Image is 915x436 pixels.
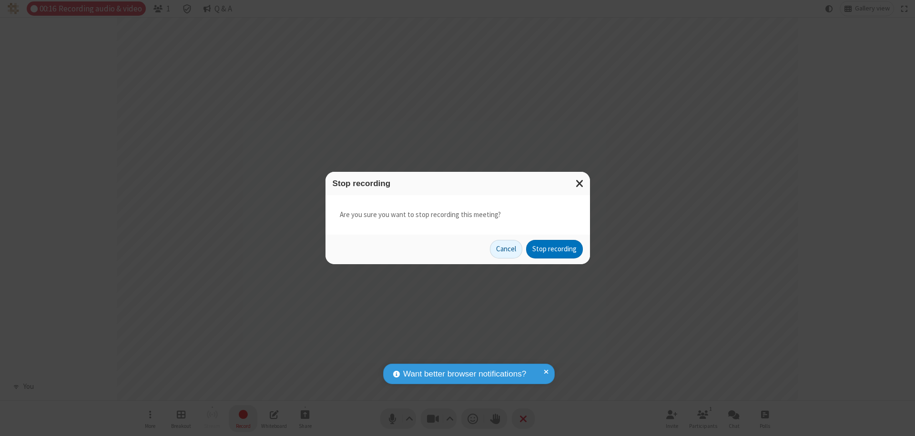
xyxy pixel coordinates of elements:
button: Cancel [490,240,522,259]
div: Are you sure you want to stop recording this meeting? [325,195,590,235]
span: Want better browser notifications? [403,368,526,380]
button: Stop recording [526,240,583,259]
h3: Stop recording [333,179,583,188]
button: Close modal [570,172,590,195]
